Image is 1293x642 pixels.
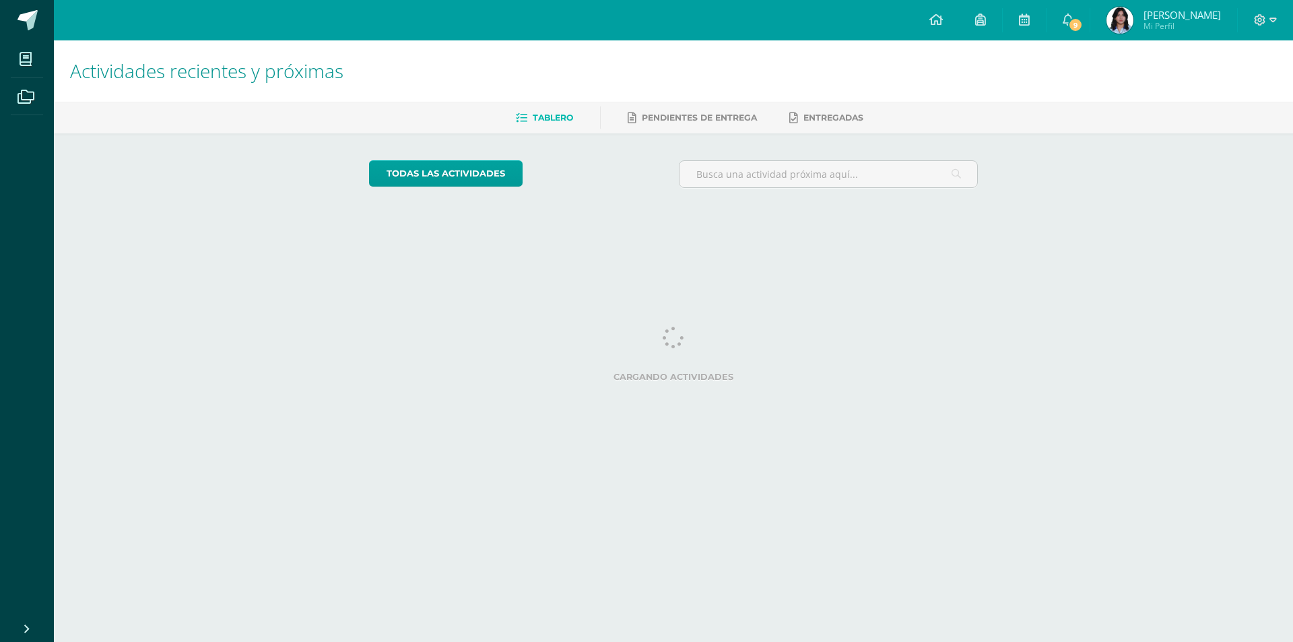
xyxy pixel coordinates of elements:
span: Tablero [533,113,573,123]
img: 814a5ced4814084d1164bb600bbad9d0.png [1106,7,1133,34]
span: [PERSON_NAME] [1143,8,1221,22]
a: Tablero [516,107,573,129]
span: Pendientes de entrega [642,113,757,123]
span: Entregadas [803,113,863,123]
a: Pendientes de entrega [628,107,757,129]
span: 9 [1068,18,1083,32]
span: Actividades recientes y próximas [70,58,343,84]
a: Entregadas [789,107,863,129]
a: todas las Actividades [369,160,523,187]
input: Busca una actividad próxima aquí... [679,161,978,187]
span: Mi Perfil [1143,20,1221,32]
label: Cargando actividades [369,372,979,382]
